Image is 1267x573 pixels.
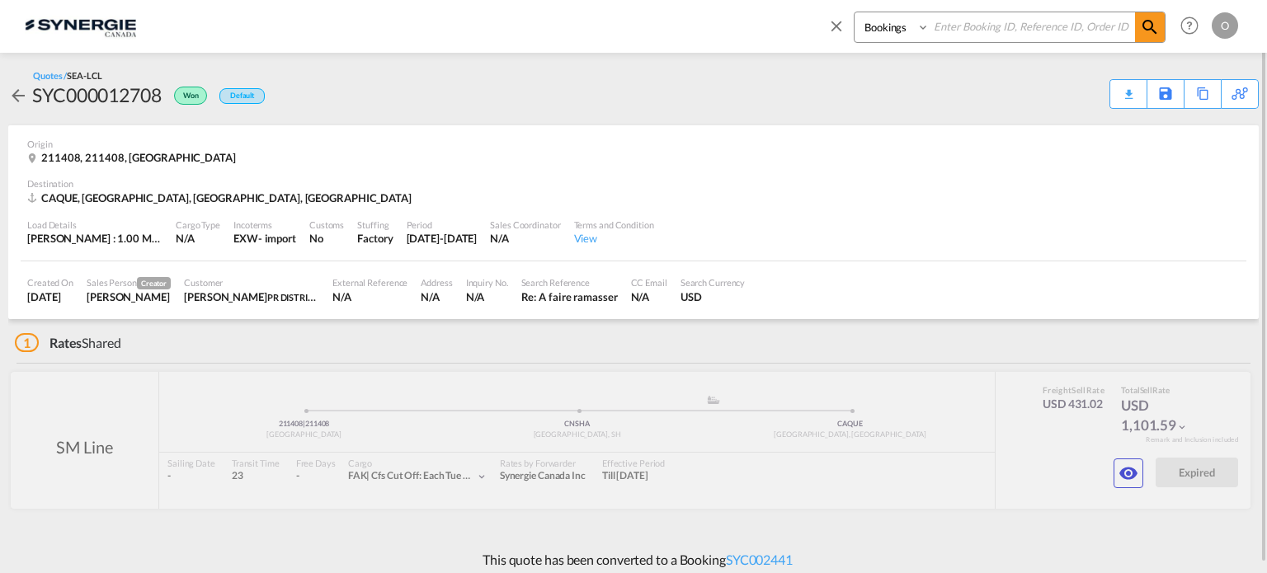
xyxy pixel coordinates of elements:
[219,88,265,104] div: Default
[32,82,162,108] div: SYC000012708
[1135,12,1165,42] span: icon-magnify
[233,218,296,231] div: Incoterms
[930,12,1135,41] input: Enter Booking ID, Reference ID, Order ID
[521,276,618,289] div: Search Reference
[184,289,319,304] div: Stephane Brousseau
[726,552,793,567] a: SYC002441
[15,333,39,352] span: 1
[421,276,452,289] div: Address
[309,218,344,231] div: Customs
[67,70,101,81] span: SEA-LCL
[184,276,319,289] div: Customer
[1175,12,1212,41] div: Help
[466,289,508,304] div: N/A
[27,190,416,205] div: CAQUE, Quebec, QC, Americas
[49,335,82,350] span: Rates
[27,138,1240,150] div: Origin
[1212,12,1238,39] div: O
[87,289,171,304] div: Karen Mercier
[466,276,508,289] div: Inquiry No.
[27,231,162,246] div: [PERSON_NAME] : 1.00 MT | Volumetric Wt : 4.59 CBM | Chargeable Wt : 4.59 W/M
[27,150,240,165] div: 211408, 211408, China
[1119,80,1138,95] div: Quote PDF is not available at this time
[27,289,73,304] div: 25 Jun 2025
[183,91,203,106] span: Won
[137,277,171,289] span: Creator
[357,231,393,246] div: Factory Stuffing
[27,177,1240,190] div: Destination
[27,276,73,289] div: Created On
[332,276,407,289] div: External Reference
[421,289,452,304] div: N/A
[827,12,854,51] span: icon-close
[407,231,478,246] div: 25 Jul 2025
[490,218,560,231] div: Sales Coordinator
[1147,80,1184,108] div: Save As Template
[15,334,121,352] div: Shared
[1140,17,1160,37] md-icon: icon-magnify
[33,69,102,82] div: Quotes /SEA-LCL
[574,231,654,246] div: View
[8,82,32,108] div: icon-arrow-left
[827,16,845,35] md-icon: icon-close
[574,218,654,231] div: Terms and Condition
[87,276,171,289] div: Sales Person
[8,86,28,106] md-icon: icon-arrow-left
[1175,12,1203,40] span: Help
[25,7,136,45] img: 1f56c880d42311ef80fc7dca854c8e59.png
[309,231,344,246] div: No
[631,276,667,289] div: CC Email
[1114,458,1143,488] button: icon-eye
[474,551,793,569] p: This quote has been converted to a Booking
[681,289,746,304] div: USD
[407,218,478,231] div: Period
[631,289,667,304] div: N/A
[233,231,258,246] div: EXW
[1119,463,1138,483] md-icon: icon-eye
[357,218,393,231] div: Stuffing
[490,231,560,246] div: N/A
[27,218,162,231] div: Load Details
[176,231,220,246] div: N/A
[258,231,296,246] div: - import
[176,218,220,231] div: Cargo Type
[41,151,236,164] span: 211408, 211408, [GEOGRAPHIC_DATA]
[162,82,211,108] div: Won
[267,290,342,303] span: PR DISTRIBUTION
[332,289,407,304] div: N/A
[681,276,746,289] div: Search Currency
[521,289,618,304] div: Re: A faire ramasser
[1119,82,1138,95] md-icon: icon-download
